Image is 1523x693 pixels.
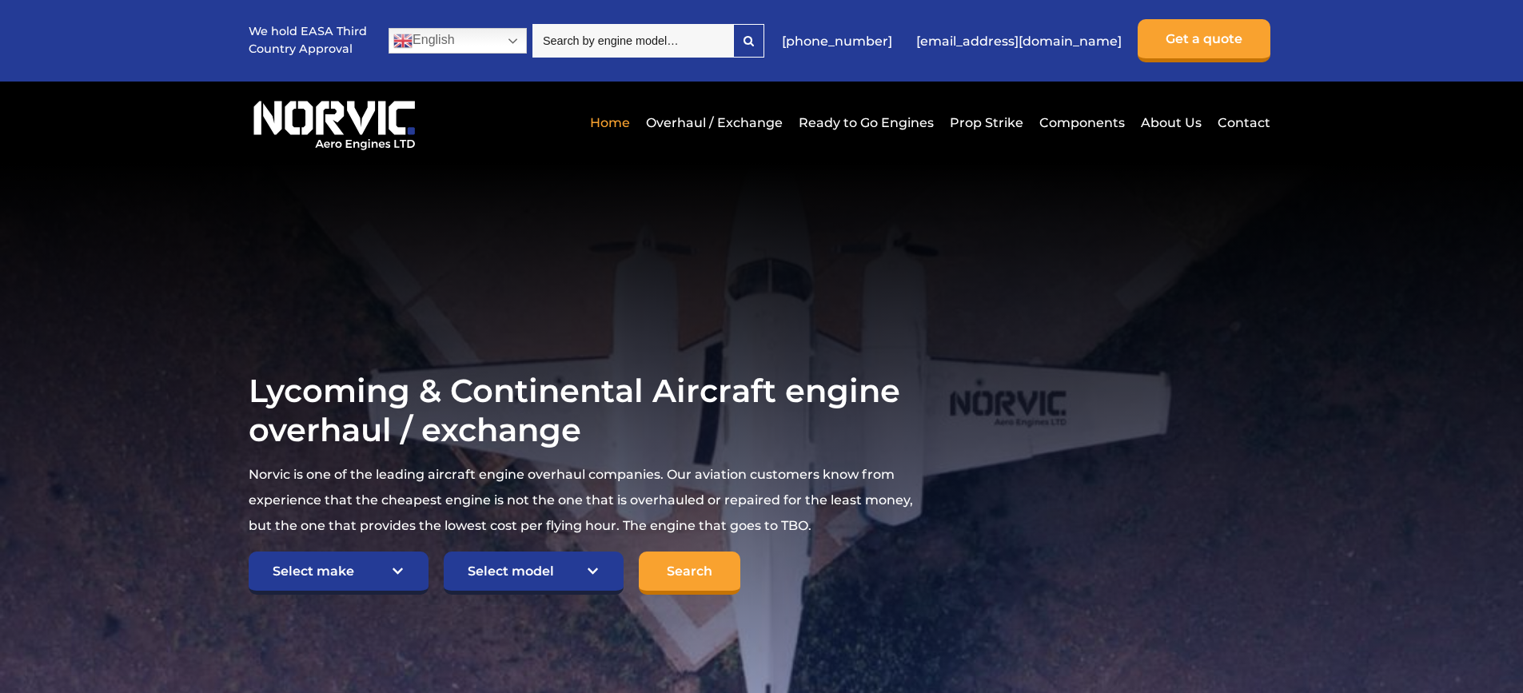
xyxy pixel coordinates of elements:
[586,103,634,142] a: Home
[249,94,420,151] img: Norvic Aero Engines logo
[249,371,915,449] h1: Lycoming & Continental Aircraft engine overhaul / exchange
[946,103,1027,142] a: Prop Strike
[774,22,900,61] a: [PHONE_NUMBER]
[642,103,787,142] a: Overhaul / Exchange
[249,462,915,539] p: Norvic is one of the leading aircraft engine overhaul companies. Our aviation customers know from...
[1137,103,1206,142] a: About Us
[795,103,938,142] a: Ready to Go Engines
[532,24,733,58] input: Search by engine model…
[1138,19,1270,62] a: Get a quote
[639,552,740,595] input: Search
[389,28,527,54] a: English
[249,23,369,58] p: We hold EASA Third Country Approval
[908,22,1130,61] a: [EMAIL_ADDRESS][DOMAIN_NAME]
[1214,103,1270,142] a: Contact
[393,31,413,50] img: en
[1035,103,1129,142] a: Components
